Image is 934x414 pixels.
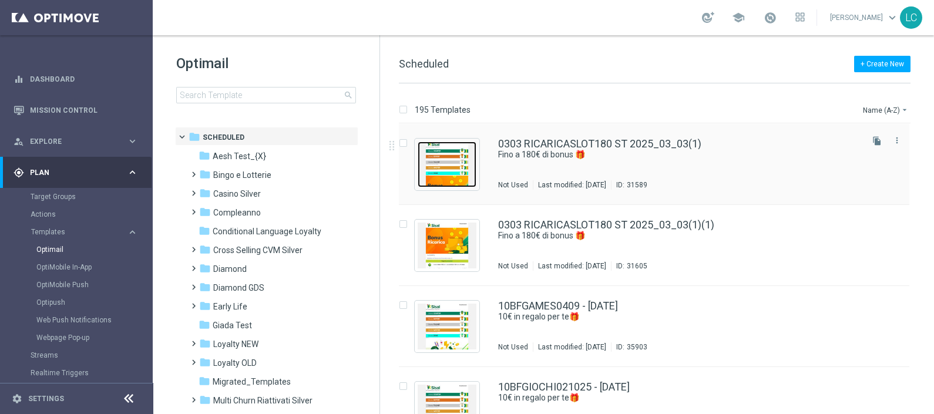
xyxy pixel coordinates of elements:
[627,342,647,352] div: 35903
[418,142,476,187] img: 31589.jpeg
[533,342,611,352] div: Last modified: [DATE]
[199,244,211,255] i: folder
[387,124,932,205] div: Press SPACE to select this row.
[498,230,860,241] div: Fino a 180€ di bonus 🎁​
[189,131,200,143] i: folder
[891,133,903,147] button: more_vert
[498,149,833,160] a: Fino a 180€ di bonus 🎁​
[13,106,139,115] button: Mission Control
[28,395,64,402] a: Settings
[829,9,900,26] a: [PERSON_NAME]keyboard_arrow_down
[14,74,24,85] i: equalizer
[533,180,611,190] div: Last modified: [DATE]
[36,311,152,329] div: Web Push Notifications
[127,136,138,147] i: keyboard_arrow_right
[199,206,211,218] i: folder
[31,364,152,382] div: Realtime Triggers
[31,346,152,364] div: Streams
[213,395,313,406] span: Multi Churn Riattivati Silver
[213,245,303,255] span: Cross Selling CVM Silver
[854,56,911,72] button: + Create New
[31,223,152,346] div: Templates
[900,105,909,115] i: arrow_drop_down
[36,294,152,311] div: Optipush
[14,167,127,178] div: Plan
[213,339,258,349] span: Loyalty NEW
[498,382,630,392] a: 10BFGIOCHI021025 - [DATE]
[13,75,139,84] div: equalizer Dashboard
[14,95,138,126] div: Mission Control
[862,103,911,117] button: Name (A-Z)arrow_drop_down
[36,280,122,290] a: OptiMobile Push
[36,298,122,307] a: Optipush
[30,95,138,126] a: Mission Control
[199,338,211,349] i: folder
[199,262,211,274] i: folder
[31,228,127,235] div: Templates
[31,192,122,201] a: Target Groups
[213,170,271,180] span: Bingo e Lotterie
[36,315,122,325] a: Web Push Notifications
[498,342,528,352] div: Not Used
[498,311,860,322] div: 10€ in regalo per te🎁
[176,54,356,73] h1: Optimail
[31,227,139,237] button: Templates keyboard_arrow_right
[399,58,449,70] span: Scheduled
[176,87,356,103] input: Search Template
[36,241,152,258] div: Optimail
[31,228,115,235] span: Templates
[213,189,261,199] span: Casino Silver
[36,329,152,346] div: Webpage Pop-up
[498,220,714,230] a: 0303 RICARICASLOT180 ST 2025_03_03(1)(1)
[31,351,122,360] a: Streams
[213,358,257,368] span: Loyalty OLD
[30,169,127,176] span: Plan
[611,261,647,271] div: ID:
[36,333,122,342] a: Webpage Pop-up
[627,180,647,190] div: 31589
[199,150,210,161] i: folder
[498,149,860,160] div: Fino a 180€ di bonus 🎁​
[498,301,618,311] a: 10BFGAMES0409 - [DATE]
[213,320,252,331] span: Giada Test
[213,207,261,218] span: Compleanno
[498,230,833,241] a: Fino a 180€ di bonus 🎁​
[344,90,353,100] span: search
[415,105,471,115] p: 195 Templates
[533,261,611,271] div: Last modified: [DATE]
[213,264,247,274] span: Diamond
[418,304,476,349] img: 35903.jpeg
[14,136,24,147] i: person_search
[12,393,22,404] i: settings
[611,180,647,190] div: ID:
[13,168,139,177] button: gps_fixed Plan keyboard_arrow_right
[213,376,291,387] span: Migrated_Templates
[13,137,139,146] button: person_search Explore keyboard_arrow_right
[611,342,647,352] div: ID:
[213,226,321,237] span: Conditional Language Loyalty
[14,136,127,147] div: Explore
[199,281,211,293] i: folder
[498,392,833,403] a: 10€ in regalo per te🎁
[900,6,922,29] div: LC
[30,138,127,145] span: Explore
[498,261,528,271] div: Not Used
[627,261,647,271] div: 31605
[732,11,745,24] span: school
[203,132,244,143] span: Scheduled
[213,151,266,161] span: Aesh Test_{X}
[14,63,138,95] div: Dashboard
[498,139,701,149] a: 0303 RICARICASLOT180 ST 2025_03_03(1)
[886,11,899,24] span: keyboard_arrow_down
[199,169,211,180] i: folder
[418,223,476,268] img: 31605.jpeg
[387,205,932,286] div: Press SPACE to select this row.
[36,258,152,276] div: OptiMobile In-App
[30,63,138,95] a: Dashboard
[199,187,211,199] i: folder
[31,368,122,378] a: Realtime Triggers
[199,319,210,331] i: folder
